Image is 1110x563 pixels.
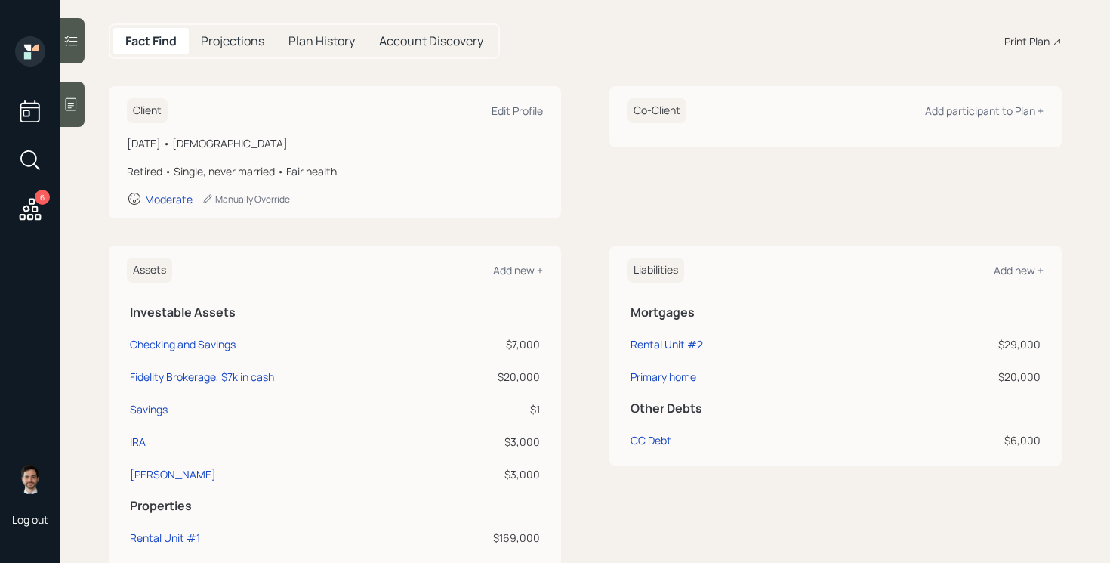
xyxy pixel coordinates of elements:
div: Add new + [994,263,1044,277]
div: $29,000 [888,336,1041,352]
div: Rental Unit #1 [130,530,200,546]
div: Primary home [631,369,696,385]
div: [DATE] • [DEMOGRAPHIC_DATA] [127,135,543,151]
div: Print Plan [1004,33,1050,49]
h6: Co-Client [627,98,686,123]
h5: Investable Assets [130,305,540,320]
h5: Plan History [288,34,355,48]
div: Moderate [145,192,193,206]
div: Fidelity Brokerage, $7k in cash [130,369,274,385]
div: Log out [12,512,48,527]
div: $169,000 [438,530,540,546]
h6: Client [127,98,168,123]
img: jonah-coleman-headshot.png [15,464,45,494]
h5: Account Discovery [379,34,483,48]
div: Checking and Savings [130,336,236,352]
div: Add participant to Plan + [925,104,1044,118]
div: CC Debt [631,432,671,448]
div: $20,000 [888,369,1041,385]
h5: Projections [201,34,264,48]
div: Manually Override [202,193,290,206]
div: $3,000 [438,466,540,482]
h5: Other Debts [631,401,1041,416]
div: Rental Unit #2 [631,336,703,352]
h5: Properties [130,499,540,513]
div: IRA [130,434,146,450]
div: Savings [130,401,168,417]
div: 6 [35,190,50,205]
div: Add new + [493,263,543,277]
h5: Mortgages [631,305,1041,320]
div: $3,000 [438,434,540,450]
h5: Fact Find [125,34,177,48]
div: [PERSON_NAME] [130,466,216,482]
div: $20,000 [438,369,540,385]
div: Edit Profile [492,104,543,118]
h6: Liabilities [627,258,684,283]
div: $7,000 [438,336,540,352]
div: $6,000 [888,432,1041,448]
h6: Assets [127,258,172,283]
div: Retired • Single, never married • Fair health [127,163,543,179]
div: $1 [438,401,540,417]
